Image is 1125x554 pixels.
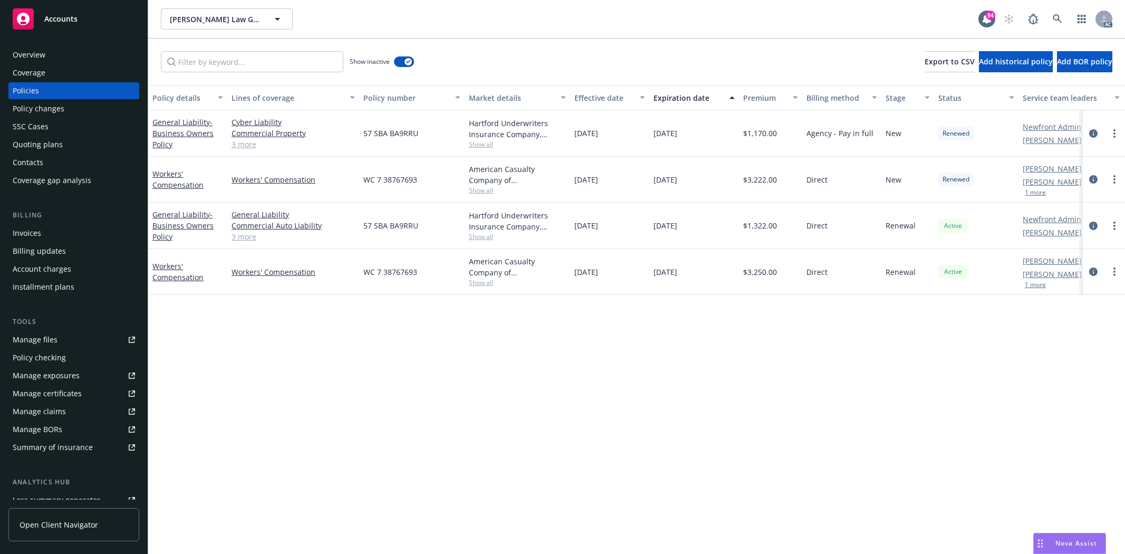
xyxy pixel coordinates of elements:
div: Status [938,92,1003,103]
span: - Business Owners Policy [152,117,214,149]
span: [DATE] [653,220,677,231]
button: 1 more [1025,282,1046,288]
a: Newfront Admin [1023,121,1081,132]
span: Active [943,267,964,276]
a: [PERSON_NAME] [1023,176,1082,187]
span: Accounts [44,15,78,23]
a: Manage files [8,331,139,348]
div: American Casualty Company of [GEOGRAPHIC_DATA], [US_STATE], CNA Insurance [469,164,566,186]
div: Coverage [13,64,45,81]
a: Coverage [8,64,139,81]
span: [DATE] [574,174,598,185]
div: Expiration date [653,92,723,103]
div: Tools [8,317,139,327]
a: Manage BORs [8,421,139,438]
div: Manage claims [13,403,66,420]
div: Policy details [152,92,211,103]
div: Manage BORs [13,421,62,438]
a: Policy checking [8,349,139,366]
a: Coverage gap analysis [8,172,139,189]
div: Contacts [13,154,43,171]
span: Show all [469,140,566,149]
span: Show all [469,232,566,241]
div: Policy number [363,92,449,103]
a: Account charges [8,261,139,278]
div: Loss summary generator [13,492,100,509]
a: Summary of insurance [8,439,139,456]
span: Add historical policy [979,56,1053,66]
span: $1,322.00 [743,220,777,231]
button: Billing method [802,85,881,110]
a: more [1108,173,1121,186]
span: WC 7 38767693 [363,266,417,278]
a: 3 more [232,139,355,150]
span: Nova Assist [1055,539,1097,548]
a: Billing updates [8,243,139,260]
button: Lines of coverage [227,85,359,110]
span: $3,222.00 [743,174,777,185]
span: [DATE] [653,128,677,139]
span: Active [943,221,964,231]
span: [PERSON_NAME] Law Group, PC [170,14,261,25]
a: Start snowing [998,8,1020,30]
a: Workers' Compensation [152,169,204,190]
a: SSC Cases [8,118,139,135]
div: Billing updates [13,243,66,260]
span: New [886,128,901,139]
a: Commercial Property [232,128,355,139]
a: circleInformation [1087,173,1100,186]
div: Quoting plans [13,136,63,153]
span: Show all [469,186,566,195]
a: circleInformation [1087,265,1100,278]
a: 3 more [232,231,355,242]
span: Direct [806,266,828,278]
span: Export to CSV [925,56,975,66]
span: Renewal [886,220,916,231]
div: Coverage gap analysis [13,172,91,189]
a: Switch app [1071,8,1092,30]
div: Billing [8,210,139,221]
a: General Liability [152,117,214,149]
div: American Casualty Company of [GEOGRAPHIC_DATA], [US_STATE], CNA Insurance [469,256,566,278]
a: Manage exposures [8,367,139,384]
span: Show all [469,278,566,287]
button: Market details [465,85,570,110]
a: more [1108,127,1121,140]
div: Policy changes [13,100,64,117]
button: Policy details [148,85,227,110]
div: Market details [469,92,554,103]
a: Search [1047,8,1068,30]
span: New [886,174,901,185]
a: Manage claims [8,403,139,420]
div: Manage certificates [13,385,82,402]
span: [DATE] [653,174,677,185]
a: General Liability [152,209,214,242]
a: Policy changes [8,100,139,117]
div: Summary of insurance [13,439,93,456]
span: Direct [806,220,828,231]
a: circleInformation [1087,127,1100,140]
a: Manage certificates [8,385,139,402]
div: Service team leaders [1023,92,1108,103]
div: Overview [13,46,45,63]
span: Renewed [943,175,969,184]
a: more [1108,265,1121,278]
span: WC 7 38767693 [363,174,417,185]
a: [PERSON_NAME] [1023,135,1082,146]
button: Stage [881,85,934,110]
button: 1 more [1025,189,1046,196]
div: Hartford Underwriters Insurance Company, Hartford Insurance Group [469,118,566,140]
div: 94 [986,11,995,20]
div: Manage files [13,331,57,348]
button: Policy number [359,85,465,110]
span: 57 SBA BA9RRU [363,128,418,139]
div: Manage exposures [13,367,80,384]
a: more [1108,219,1121,232]
span: 57 SBA BA9RRU [363,220,418,231]
a: Loss summary generator [8,492,139,509]
a: [PERSON_NAME] [1023,227,1082,238]
a: Invoices [8,225,139,242]
input: Filter by keyword... [161,51,343,72]
a: Workers' Compensation [152,261,204,282]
